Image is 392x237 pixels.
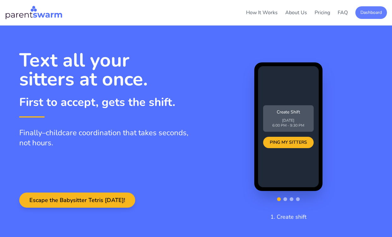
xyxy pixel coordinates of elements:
button: Escape the Babysitter Tetris [DATE]! [19,193,135,208]
p: [DATE] [267,118,310,123]
p: 6:00 PM - 9:30 PM [267,123,310,128]
p: Create Shift [267,109,310,115]
a: Pricing [315,9,330,16]
a: Escape the Babysitter Tetris [DATE]! [19,197,135,204]
a: Dashboard [355,9,387,16]
p: 1. Create shift [270,212,306,221]
div: PING MY SITTERS [263,137,314,148]
img: Parentswarm Logo [5,5,63,20]
a: How It Works [246,9,278,16]
a: About Us [285,9,307,16]
button: Dashboard [355,6,387,19]
a: FAQ [338,9,348,16]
